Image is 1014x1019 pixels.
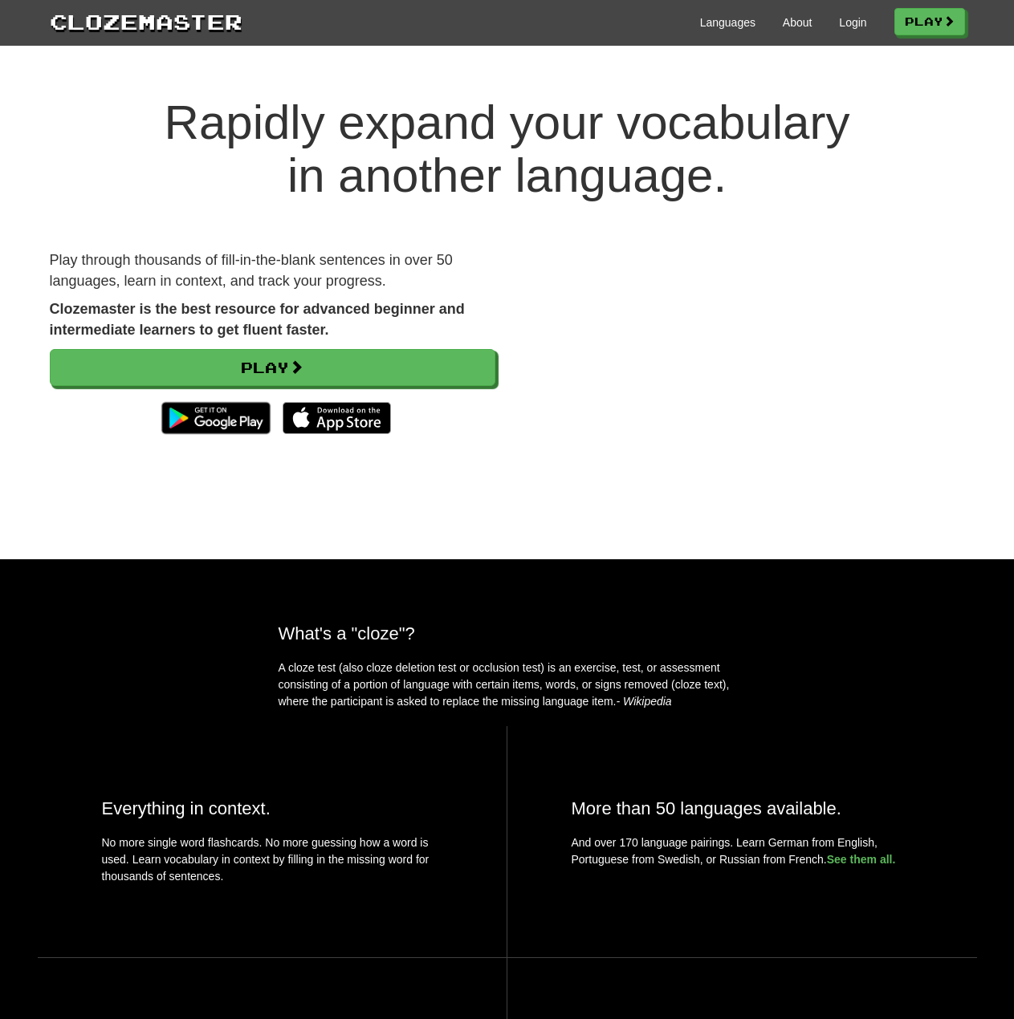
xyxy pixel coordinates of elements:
p: Play through thousands of fill-in-the-blank sentences in over 50 languages, learn in context, and... [50,250,495,291]
img: Get it on Google Play [153,394,278,442]
p: A cloze test (also cloze deletion test or occlusion test) is an exercise, test, or assessment con... [279,660,736,710]
h2: More than 50 languages available. [572,798,913,818]
a: Play [50,349,495,386]
a: Play [894,8,965,35]
a: Languages [700,14,755,30]
img: Download_on_the_App_Store_Badge_US-UK_135x40-25178aeef6eb6b83b96f5f2d004eda3bffbb37122de64afbaef7... [283,402,391,434]
a: Login [839,14,866,30]
p: No more single word flashcards. No more guessing how a word is used. Learn vocabulary in context ... [102,834,442,893]
a: Clozemaster [50,6,242,36]
strong: Clozemaster is the best resource for advanced beginner and intermediate learners to get fluent fa... [50,301,465,338]
p: And over 170 language pairings. Learn German from English, Portuguese from Swedish, or Russian fr... [572,834,913,868]
em: - Wikipedia [617,695,672,708]
a: About [783,14,812,30]
h2: What's a "cloze"? [279,623,736,643]
h2: Everything in context. [102,798,442,818]
a: See them all. [827,853,896,866]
